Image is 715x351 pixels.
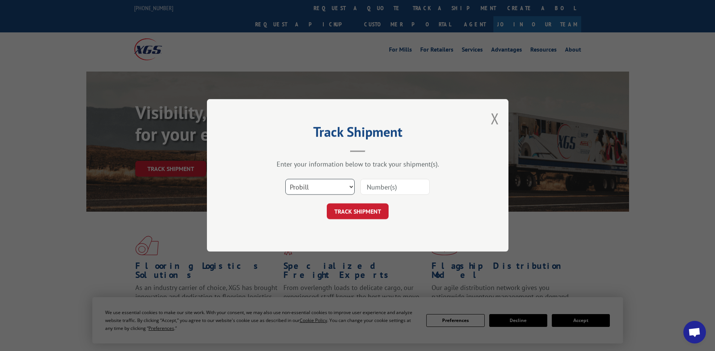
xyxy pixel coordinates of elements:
div: Open chat [683,321,706,343]
input: Number(s) [360,179,430,195]
h2: Track Shipment [245,127,471,141]
button: TRACK SHIPMENT [327,204,389,220]
button: Close modal [491,108,499,128]
div: Enter your information below to track your shipment(s). [245,160,471,169]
